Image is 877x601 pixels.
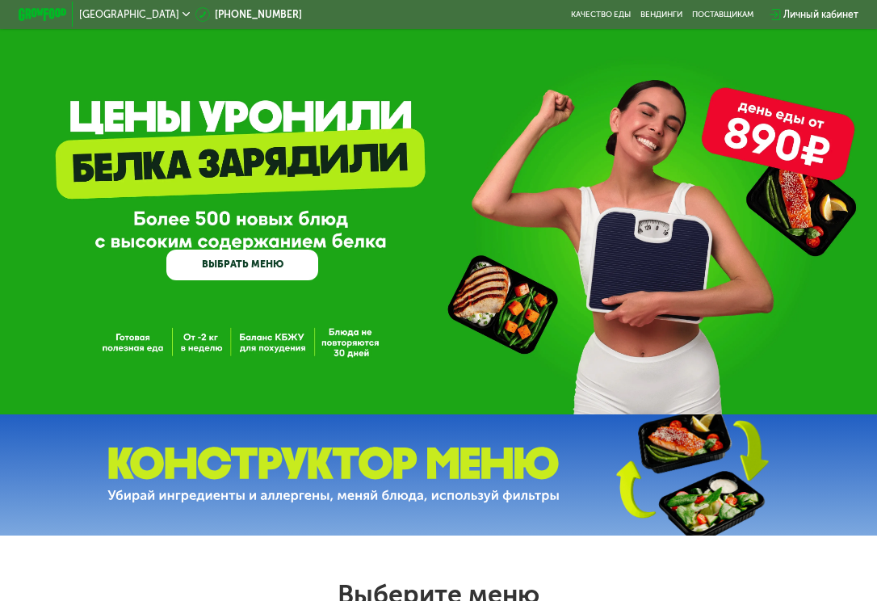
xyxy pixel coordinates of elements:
span: [GEOGRAPHIC_DATA] [79,10,179,19]
div: поставщикам [692,10,753,19]
a: [PHONE_NUMBER] [195,7,302,22]
a: ВЫБРАТЬ МЕНЮ [166,250,318,280]
div: Личный кабинет [783,7,858,22]
a: Вендинги [640,10,682,19]
a: Качество еды [571,10,631,19]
